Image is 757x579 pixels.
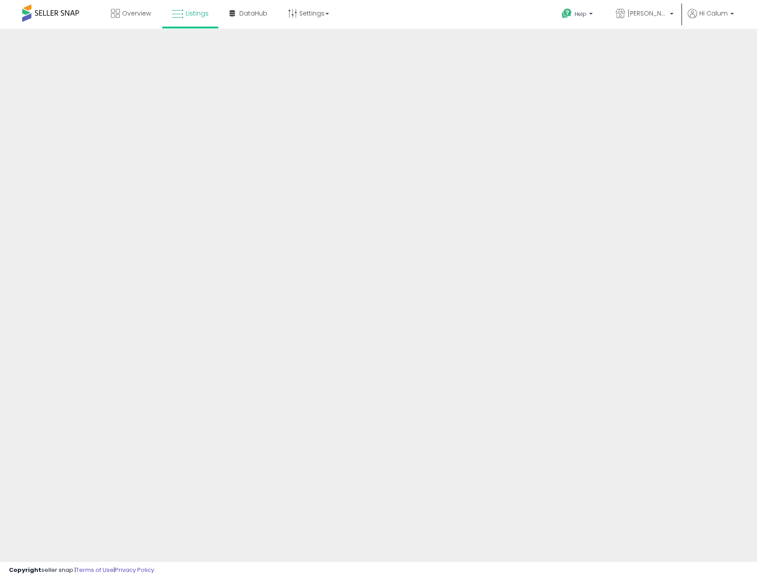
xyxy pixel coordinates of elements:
[688,9,734,29] a: Hi Calum
[555,1,602,29] a: Help
[239,9,267,18] span: DataHub
[699,9,728,18] span: Hi Calum
[627,9,667,18] span: [PERSON_NAME] Essentials LLC
[186,9,209,18] span: Listings
[575,10,587,18] span: Help
[561,8,572,19] i: Get Help
[122,9,151,18] span: Overview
